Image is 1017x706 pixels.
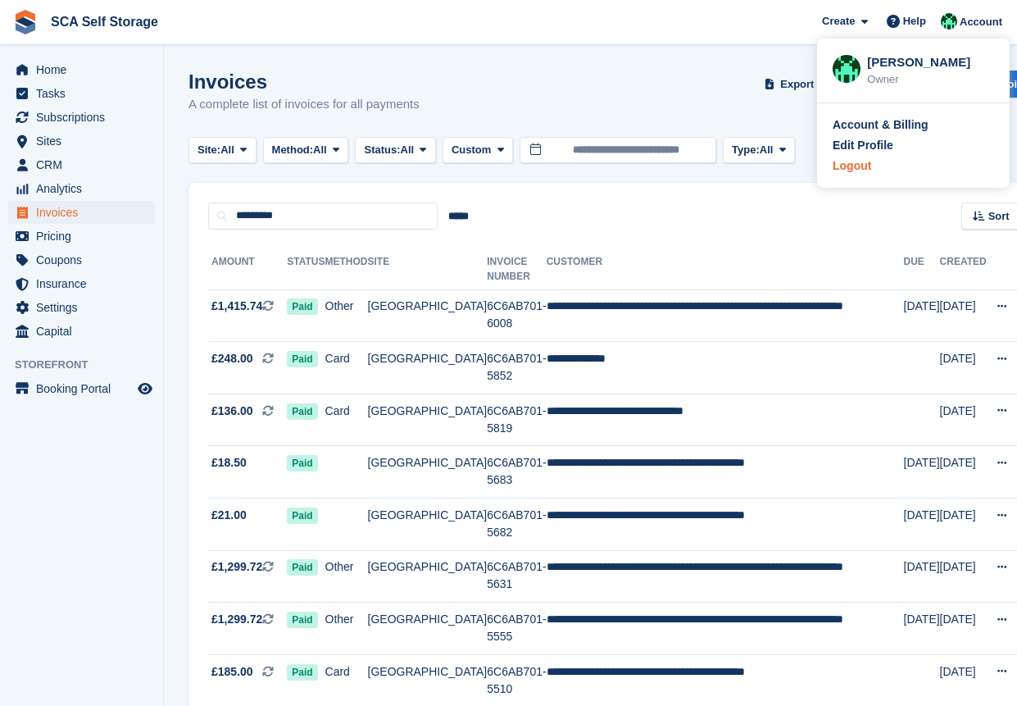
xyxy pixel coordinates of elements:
[263,137,349,164] button: Method: All
[940,342,987,394] td: [DATE]
[443,137,513,164] button: Custom
[368,394,488,446] td: [GEOGRAPHIC_DATA]
[452,142,491,158] span: Custom
[941,13,957,30] img: Ross Chapman
[833,137,994,154] a: Edit Profile
[833,157,994,175] a: Logout
[487,550,546,603] td: 6C6AB701-5631
[368,446,488,499] td: [GEOGRAPHIC_DATA]
[44,8,165,35] a: SCA Self Storage
[36,320,134,343] span: Capital
[36,248,134,271] span: Coupons
[940,446,987,499] td: [DATE]
[780,76,814,93] span: Export
[904,289,940,342] td: [DATE]
[211,507,247,524] span: £21.00
[287,403,317,420] span: Paid
[487,603,546,655] td: 6C6AB701-5555
[36,272,134,295] span: Insurance
[8,377,155,400] a: menu
[287,508,317,524] span: Paid
[36,177,134,200] span: Analytics
[325,394,368,446] td: Card
[760,142,774,158] span: All
[988,208,1010,225] span: Sort
[287,455,317,471] span: Paid
[36,377,134,400] span: Booking Portal
[36,153,134,176] span: CRM
[8,82,155,105] a: menu
[188,71,420,93] h1: Invoices
[36,82,134,105] span: Tasks
[904,446,940,499] td: [DATE]
[487,289,546,342] td: 6C6AB701-6008
[211,298,262,315] span: £1,415.74
[833,116,928,134] div: Account & Billing
[368,603,488,655] td: [GEOGRAPHIC_DATA]
[325,249,368,290] th: Method
[36,106,134,129] span: Subscriptions
[723,137,795,164] button: Type: All
[197,142,220,158] span: Site:
[8,153,155,176] a: menu
[833,116,994,134] a: Account & Billing
[8,296,155,319] a: menu
[940,394,987,446] td: [DATE]
[904,499,940,551] td: [DATE]
[368,249,488,290] th: Site
[325,289,368,342] td: Other
[36,130,134,153] span: Sites
[904,603,940,655] td: [DATE]
[287,664,317,681] span: Paid
[13,10,38,34] img: stora-icon-8386f47178a22dfd0bd8f6a31ec36ba5ce8667c1dd55bd0f319d3a0aa187defe.svg
[364,142,400,158] span: Status:
[487,394,546,446] td: 6C6AB701-5819
[867,53,994,68] div: [PERSON_NAME]
[325,603,368,655] td: Other
[761,71,833,98] button: Export
[15,357,163,373] span: Storefront
[36,201,134,224] span: Invoices
[940,499,987,551] td: [DATE]
[487,446,546,499] td: 6C6AB701-5683
[833,55,860,83] img: Ross Chapman
[833,157,871,175] div: Logout
[313,142,327,158] span: All
[368,289,488,342] td: [GEOGRAPHIC_DATA]
[8,248,155,271] a: menu
[211,454,247,471] span: £18.50
[8,201,155,224] a: menu
[732,142,760,158] span: Type:
[208,249,287,290] th: Amount
[8,225,155,248] a: menu
[487,499,546,551] td: 6C6AB701-5682
[135,379,155,399] a: Preview store
[287,559,317,576] span: Paid
[36,225,134,248] span: Pricing
[8,130,155,153] a: menu
[8,177,155,200] a: menu
[368,342,488,394] td: [GEOGRAPHIC_DATA]
[833,137,893,154] div: Edit Profile
[8,106,155,129] a: menu
[325,550,368,603] td: Other
[8,320,155,343] a: menu
[940,603,987,655] td: [DATE]
[211,350,253,367] span: £248.00
[904,249,940,290] th: Due
[8,272,155,295] a: menu
[287,612,317,628] span: Paid
[36,296,134,319] span: Settings
[960,14,1002,30] span: Account
[940,249,987,290] th: Created
[188,137,257,164] button: Site: All
[904,550,940,603] td: [DATE]
[368,550,488,603] td: [GEOGRAPHIC_DATA]
[287,249,325,290] th: Status
[401,142,415,158] span: All
[272,142,314,158] span: Method:
[903,13,926,30] span: Help
[188,95,420,114] p: A complete list of invoices for all payments
[940,289,987,342] td: [DATE]
[211,611,262,628] span: £1,299.72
